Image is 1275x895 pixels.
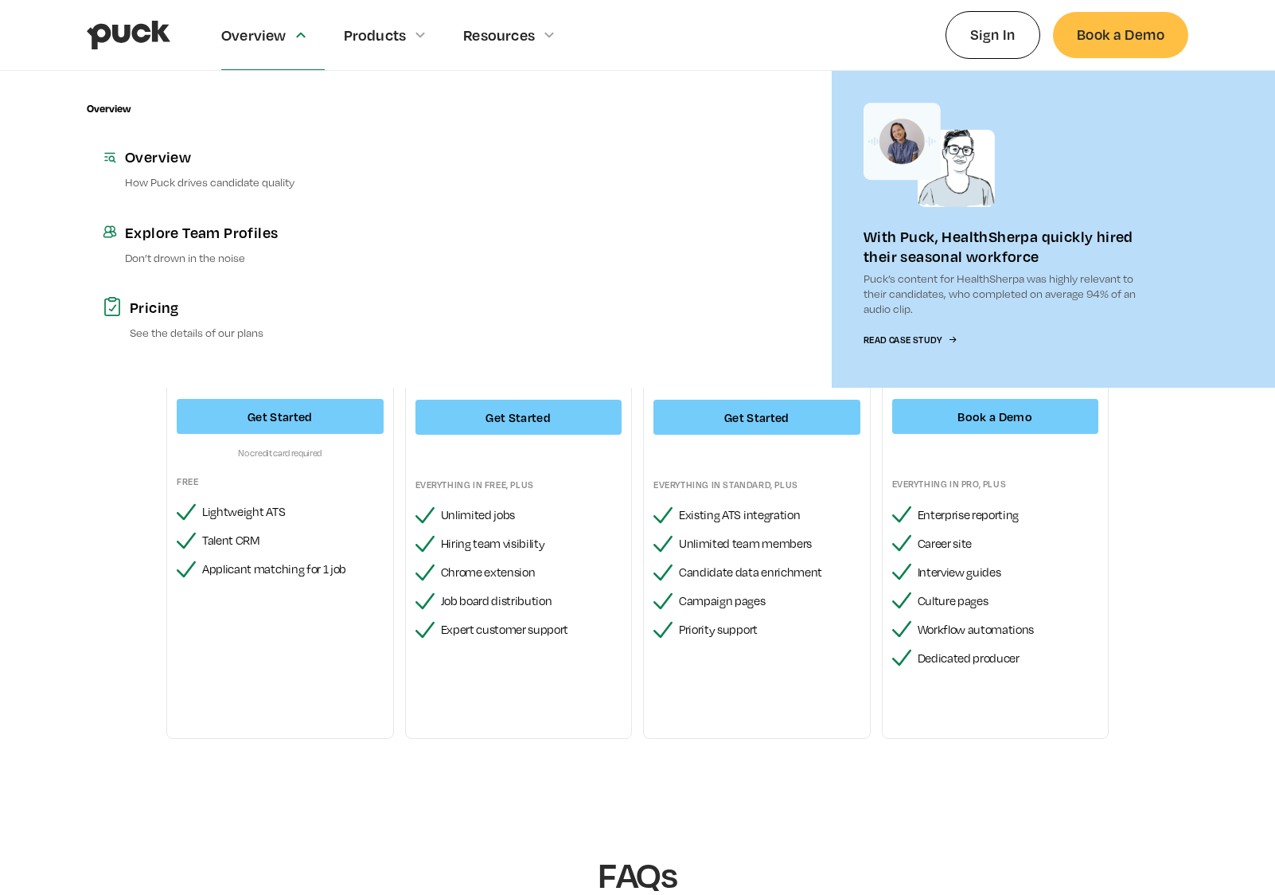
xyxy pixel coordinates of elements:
div: Explore Team Profiles [125,222,427,242]
div: Interview guides [918,565,1099,580]
p: Don’t drown in the noise [125,250,427,265]
div: Campaign pages [679,594,860,608]
a: Explore Team ProfilesDon’t drown in the noise [87,206,443,281]
div: Lightweight ATS [202,505,384,519]
div: Resources [463,26,535,44]
div: Everything in pro, plus [892,478,1099,490]
div: Unlimited jobs [441,508,622,522]
a: Get Started [415,400,622,435]
div: Unlimited team members [679,537,860,551]
p: See the details of our plans [130,325,427,340]
div: Applicant matching for 1 job [202,562,384,576]
div: Culture pages [918,594,1099,608]
div: Everything in standard, plus [653,479,860,491]
div: Enterprise reporting [918,508,1099,522]
p: Puck’s content for HealthSherpa was highly relevant to their candidates, who completed on average... [864,271,1156,317]
div: Career site [918,537,1099,551]
a: Sign In [946,11,1040,58]
div: Overview [125,147,427,166]
div: Hiring team visibility [441,537,622,551]
div: Free [177,475,384,488]
div: Expert customer support [441,623,622,637]
div: Overview [221,26,287,44]
div: Candidate data enrichment [679,565,860,580]
a: Get Started [653,400,860,435]
div: Everything in FREE, plus [415,479,622,491]
div: Overview [87,103,131,115]
div: Job board distribution [441,594,622,608]
p: How Puck drives candidate quality [125,174,427,190]
a: OverviewHow Puck drives candidate quality [87,131,443,205]
a: Book a Demo [1053,12,1188,57]
a: Get Started [177,399,384,434]
a: Book a Demo [892,399,1099,434]
div: Talent CRM [202,533,384,548]
a: With Puck, HealthSherpa quickly hired their seasonal workforcePuck’s content for HealthSherpa was... [832,71,1188,388]
div: Workflow automations [918,623,1099,637]
div: Pricing [130,297,427,317]
div: Products [344,26,407,44]
div: Priority support [679,623,860,637]
div: With Puck, HealthSherpa quickly hired their seasonal workforce [864,226,1156,266]
div: No credit card required [177,447,384,459]
div: Read Case Study [864,335,942,346]
div: Existing ATS integration [679,508,860,522]
div: Chrome extension [441,565,622,580]
a: PricingSee the details of our plans [87,281,443,356]
div: Dedicated producer [918,651,1099,666]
